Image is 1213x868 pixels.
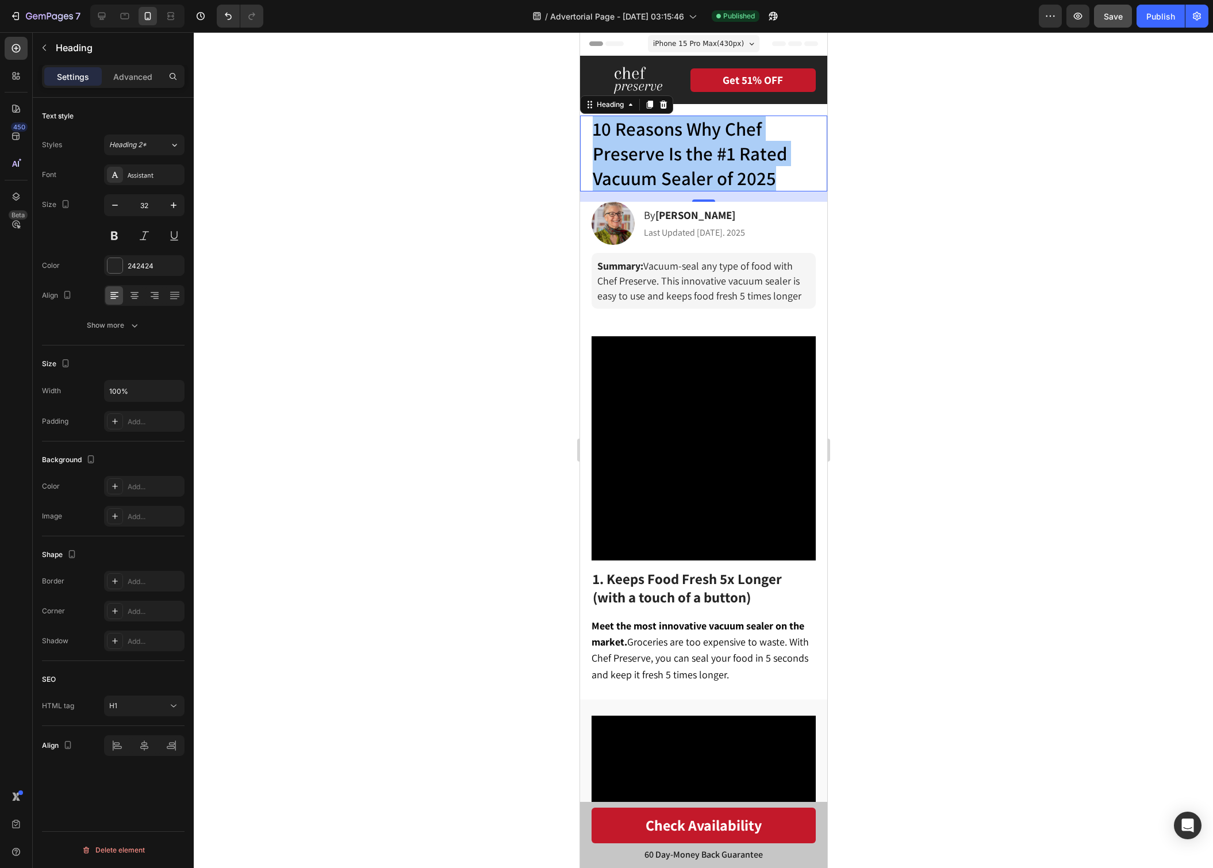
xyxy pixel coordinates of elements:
[128,636,182,647] div: Add...
[42,701,74,711] div: HTML tag
[104,135,185,155] button: Heading 2*
[42,260,60,271] div: Color
[42,606,65,616] div: Corner
[42,386,61,396] div: Width
[128,170,182,180] div: Assistant
[9,210,28,220] div: Beta
[82,843,145,857] div: Delete element
[42,315,185,336] button: Show more
[550,10,684,22] span: Advertorial Page - [DATE] 03:15:46
[57,71,89,83] p: Settings
[42,356,72,372] div: Size
[56,41,180,55] p: Heading
[580,32,827,868] iframe: Design area
[217,5,263,28] div: Undo/Redo
[42,636,68,646] div: Shadow
[1146,10,1175,22] div: Publish
[42,547,79,563] div: Shape
[1174,812,1202,839] div: Open Intercom Messenger
[128,482,182,492] div: Add...
[42,738,75,754] div: Align
[42,576,64,586] div: Border
[109,140,147,150] span: Heading 2*
[128,417,182,427] div: Add...
[42,452,98,468] div: Background
[42,416,68,427] div: Padding
[104,696,185,716] button: H1
[105,381,184,401] input: Auto
[109,701,117,710] span: H1
[42,511,62,521] div: Image
[128,577,182,587] div: Add...
[545,10,548,22] span: /
[1094,5,1132,28] button: Save
[113,71,152,83] p: Advanced
[723,11,755,21] span: Published
[42,140,62,150] div: Styles
[1137,5,1185,28] button: Publish
[42,288,74,304] div: Align
[42,481,60,491] div: Color
[5,5,86,28] button: 7
[87,320,140,331] div: Show more
[128,261,182,271] div: 242424
[11,122,28,132] div: 450
[42,841,185,859] button: Delete element
[75,9,80,23] p: 7
[128,606,182,617] div: Add...
[1104,11,1123,21] span: Save
[128,512,182,522] div: Add...
[42,170,56,180] div: Font
[42,197,72,213] div: Size
[42,111,74,121] div: Text style
[42,674,56,685] div: SEO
